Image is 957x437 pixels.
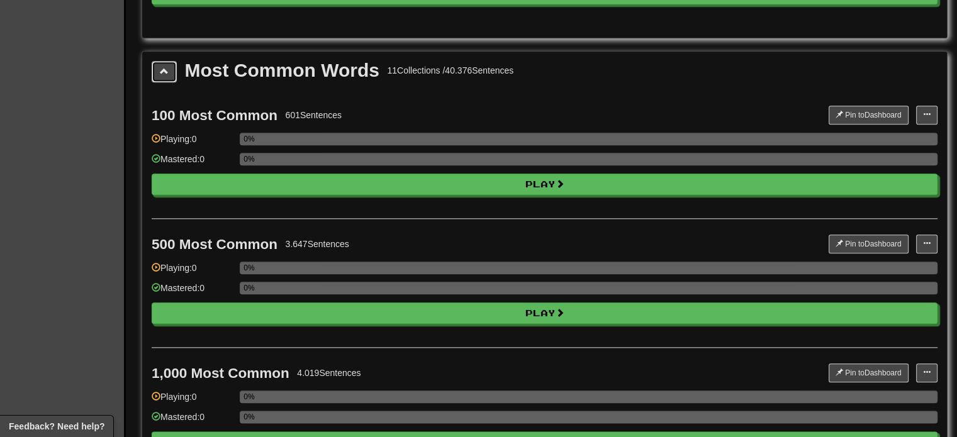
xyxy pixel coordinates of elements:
[286,238,349,250] div: 3.647 Sentences
[185,61,379,80] div: Most Common Words
[152,411,233,431] div: Mastered: 0
[152,133,233,153] div: Playing: 0
[152,153,233,174] div: Mastered: 0
[9,420,104,433] span: Open feedback widget
[286,109,342,121] div: 601 Sentences
[387,64,513,77] div: 11 Collections / 40.376 Sentences
[829,363,909,382] button: Pin toDashboard
[152,262,233,282] div: Playing: 0
[829,235,909,253] button: Pin toDashboard
[152,108,277,123] div: 100 Most Common
[152,282,233,302] div: Mastered: 0
[152,174,937,195] button: Play
[152,236,277,252] div: 500 Most Common
[152,302,937,324] button: Play
[152,365,289,381] div: 1,000 Most Common
[152,390,233,411] div: Playing: 0
[297,367,361,379] div: 4.019 Sentences
[829,106,909,124] button: Pin toDashboard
